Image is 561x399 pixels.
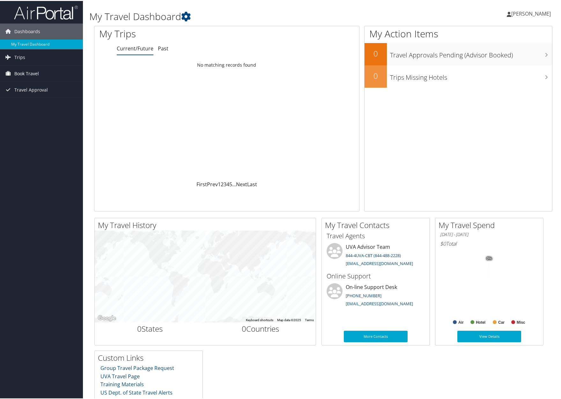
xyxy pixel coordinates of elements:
[232,180,236,187] span: …
[100,380,144,387] a: Training Materials
[242,322,246,333] span: 0
[236,180,247,187] a: Next
[246,317,273,321] button: Keyboard shortcuts
[344,330,408,341] a: More Contacts
[507,3,557,22] a: [PERSON_NAME]
[247,180,257,187] a: Last
[100,322,201,333] h2: States
[487,256,492,260] tspan: 0%
[100,372,140,379] a: UVA Travel Page
[207,180,218,187] a: Prev
[365,26,552,40] h1: My Action Items
[117,44,153,51] a: Current/Future
[440,231,538,237] h6: [DATE] - [DATE]
[511,9,551,16] span: [PERSON_NAME]
[89,9,401,22] h1: My Travel Dashboard
[439,219,543,230] h2: My Travel Spend
[14,65,39,81] span: Book Travel
[346,260,413,265] a: [EMAIL_ADDRESS][DOMAIN_NAME]
[457,330,521,341] a: View Details
[229,180,232,187] a: 5
[365,70,387,80] h2: 0
[218,180,221,187] a: 1
[365,64,552,87] a: 0Trips Missing Hotels
[323,242,428,268] li: UVA Advisor Team
[100,388,173,395] a: US Dept. of State Travel Alerts
[96,313,117,321] img: Google
[390,47,552,59] h3: Travel Approvals Pending (Advisor Booked)
[327,271,425,280] h3: Online Support
[210,322,311,333] h2: Countries
[196,180,207,187] a: First
[346,252,401,257] a: 844-4UVA-CBT (844-488-2228)
[224,180,226,187] a: 3
[498,319,505,324] text: Car
[96,313,117,321] a: Open this area in Google Maps (opens a new window)
[365,47,387,58] h2: 0
[14,81,48,97] span: Travel Approval
[99,26,244,40] h1: My Trips
[98,219,316,230] h2: My Travel History
[100,364,174,371] a: Group Travel Package Request
[305,317,314,321] a: Terms (opens in new tab)
[346,292,381,298] a: [PHONE_NUMBER]
[14,23,40,39] span: Dashboards
[221,180,224,187] a: 2
[440,239,538,246] h6: Total
[325,219,430,230] h2: My Travel Contacts
[476,319,485,324] text: Hotel
[14,4,78,19] img: airportal-logo.png
[517,319,525,324] text: Misc
[277,317,301,321] span: Map data ©2025
[327,231,425,240] h3: Travel Agents
[158,44,168,51] a: Past
[323,282,428,308] li: On-line Support Desk
[226,180,229,187] a: 4
[137,322,142,333] span: 0
[346,300,413,306] a: [EMAIL_ADDRESS][DOMAIN_NAME]
[390,69,552,81] h3: Trips Missing Hotels
[440,239,446,246] span: $0
[14,48,25,64] span: Trips
[458,319,464,324] text: Air
[98,351,203,362] h2: Custom Links
[365,42,552,64] a: 0Travel Approvals Pending (Advisor Booked)
[94,58,359,70] td: No matching records found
